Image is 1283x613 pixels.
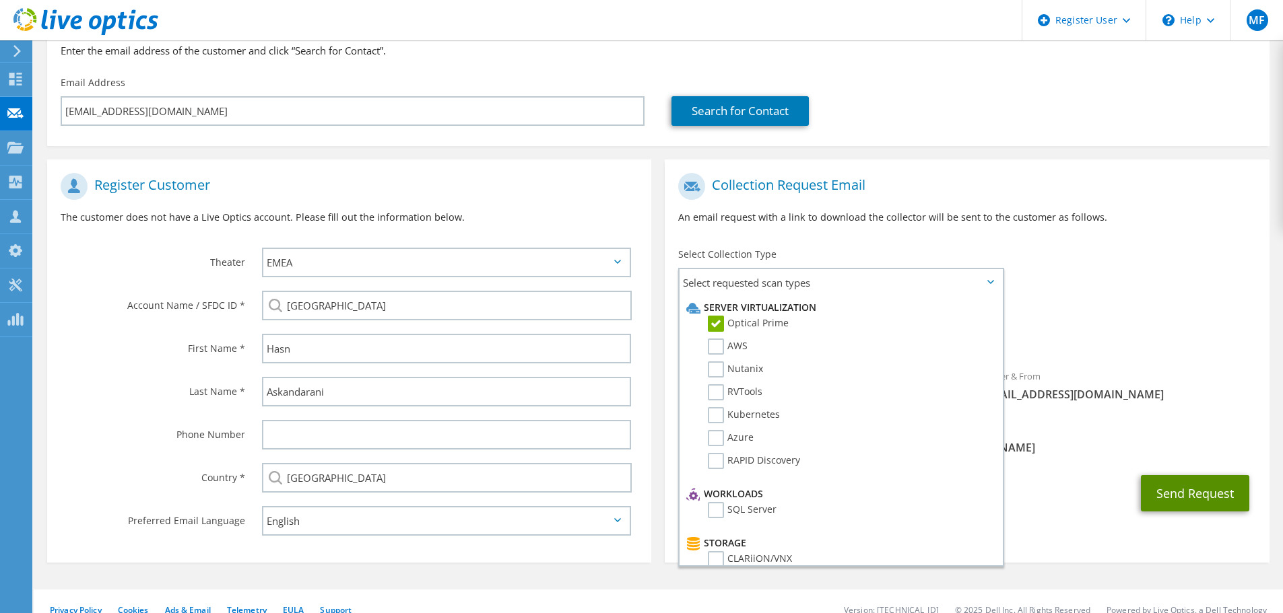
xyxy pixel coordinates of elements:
label: Select Collection Type [678,248,777,261]
span: MF [1247,9,1268,31]
div: Requested Collections [665,301,1269,355]
h3: Enter the email address of the customer and click “Search for Contact”. [61,43,1256,58]
label: Kubernetes [708,407,780,423]
p: The customer does not have a Live Optics account. Please fill out the information below. [61,210,638,225]
label: SQL Server [708,502,777,518]
label: Email Address [61,76,125,89]
div: CC & Reply To [665,415,1269,462]
label: RVTools [708,384,762,400]
label: Phone Number [61,420,245,441]
label: AWS [708,338,748,355]
label: Nutanix [708,361,763,377]
label: Theater [61,248,245,269]
span: [EMAIL_ADDRESS][DOMAIN_NAME] [981,387,1256,402]
div: Sender & From [967,362,1270,408]
p: An email request with a link to download the collector will be sent to the customer as follows. [678,210,1255,225]
button: Send Request [1141,475,1249,511]
label: Preferred Email Language [61,506,245,528]
li: Server Virtualization [683,299,995,316]
label: Last Name * [61,377,245,398]
span: Select requested scan types [680,269,1002,296]
label: CLARiiON/VNX [708,551,792,567]
h1: Register Customer [61,173,631,200]
label: RAPID Discovery [708,453,800,469]
label: Optical Prime [708,316,789,332]
h1: Collection Request Email [678,173,1249,200]
label: Azure [708,430,754,446]
svg: \n [1162,14,1175,26]
label: First Name * [61,334,245,355]
li: Workloads [683,486,995,502]
label: Country * [61,463,245,484]
a: Search for Contact [671,96,809,126]
li: Storage [683,535,995,551]
div: To [665,362,967,408]
label: Account Name / SFDC ID * [61,291,245,312]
